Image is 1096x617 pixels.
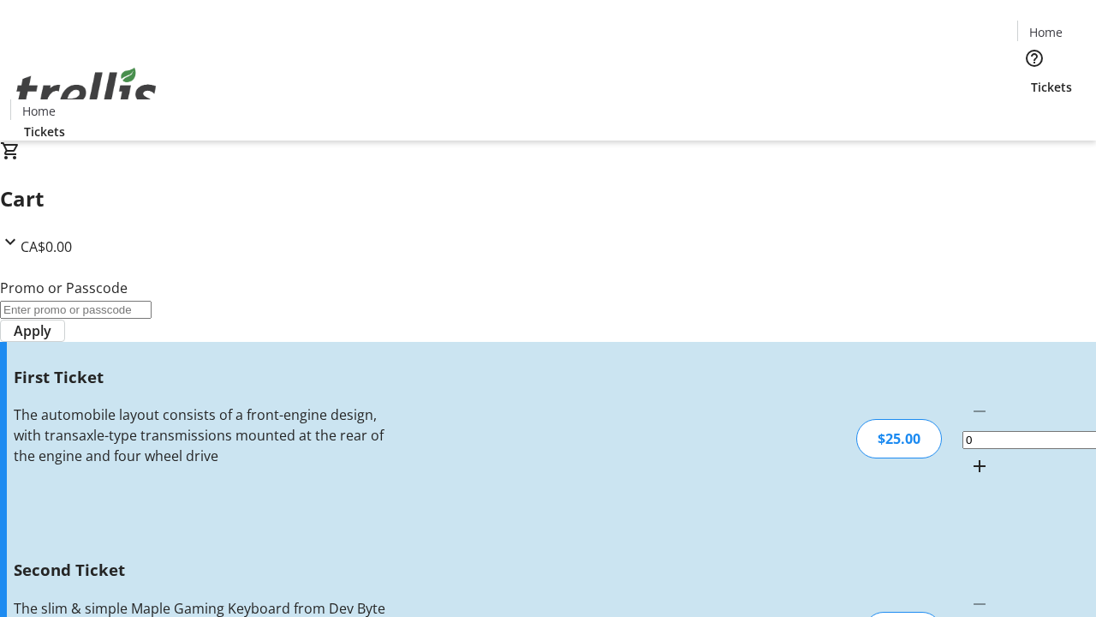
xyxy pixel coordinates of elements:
[1017,78,1086,96] a: Tickets
[1029,23,1063,41] span: Home
[14,558,388,582] h3: Second Ticket
[856,419,942,458] div: $25.00
[14,404,388,466] div: The automobile layout consists of a front-engine design, with transaxle-type transmissions mounte...
[962,449,997,483] button: Increment by one
[10,49,163,135] img: Orient E2E Organization qGbegImJ8M's Logo
[10,123,79,141] a: Tickets
[14,320,51,341] span: Apply
[24,123,65,141] span: Tickets
[22,102,56,120] span: Home
[1017,96,1051,130] button: Cart
[11,102,66,120] a: Home
[1018,23,1073,41] a: Home
[1017,41,1051,75] button: Help
[21,237,72,256] span: CA$0.00
[14,365,388,389] h3: First Ticket
[1031,78,1072,96] span: Tickets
